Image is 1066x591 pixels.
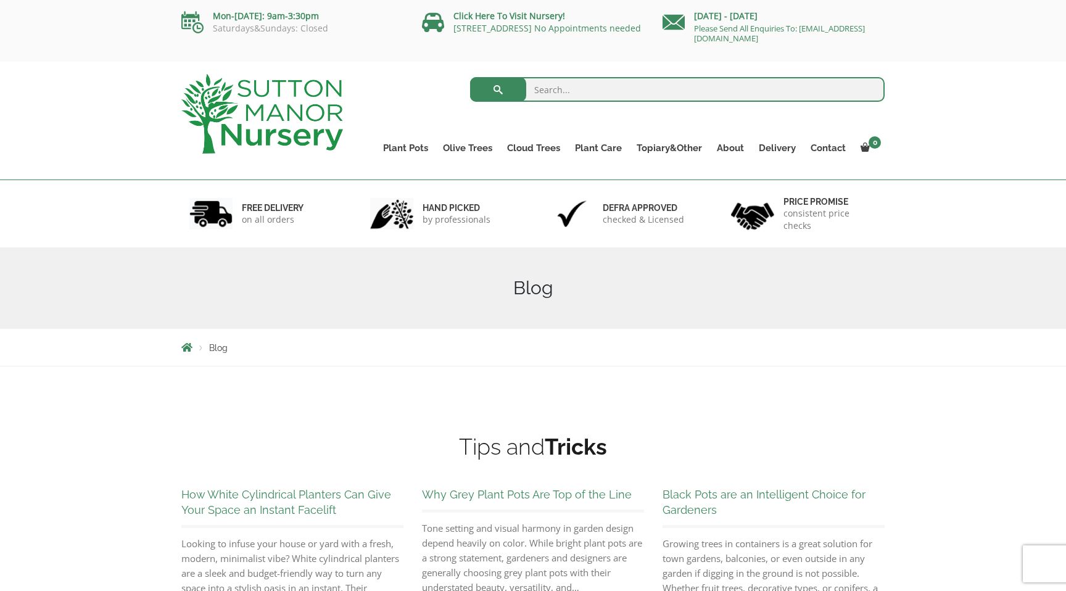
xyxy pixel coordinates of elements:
a: Contact [803,139,853,157]
a: Black Pots are an Intelligent Choice for Gardeners [663,488,866,516]
p: [DATE] - [DATE] [663,9,885,23]
b: Tricks [545,434,607,460]
p: by professionals [423,213,490,226]
img: 1.jpg [189,198,233,229]
p: consistent price checks [783,207,877,232]
p: Saturdays&Sundays: Closed [181,23,403,33]
span: Blog [209,343,228,353]
p: on all orders [242,213,304,226]
img: 4.jpg [731,195,774,233]
span: 0 [869,136,881,149]
a: Topiary&Other [629,139,709,157]
input: Search... [470,77,885,102]
a: Please Send All Enquiries To: [EMAIL_ADDRESS][DOMAIN_NAME] [694,23,865,44]
h6: hand picked [423,202,490,213]
a: Plant Pots [376,139,436,157]
a: Click Here To Visit Nursery! [453,10,565,22]
p: checked & Licensed [603,213,684,226]
h6: Price promise [783,196,877,207]
h1: Blog [181,277,885,299]
img: logo [181,74,343,154]
a: Plant Care [568,139,629,157]
a: Delivery [751,139,803,157]
h6: FREE DELIVERY [242,202,304,213]
img: 2.jpg [370,198,413,229]
nav: Breadcrumbs [181,342,885,352]
a: [STREET_ADDRESS] No Appointments needed [453,22,641,34]
a: Cloud Trees [500,139,568,157]
a: How White Cylindrical Planters Can Give Your Space an Instant Facelift [181,488,391,516]
a: Why Grey Plant Pots Are Top of the Line [422,488,632,501]
img: 3.jpg [550,198,593,229]
a: Olive Trees [436,139,500,157]
p: Mon-[DATE]: 9am-3:30pm [181,9,403,23]
h2: Tips and [181,434,885,460]
a: 0 [853,139,885,157]
h6: Defra approved [603,202,684,213]
a: About [709,139,751,157]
